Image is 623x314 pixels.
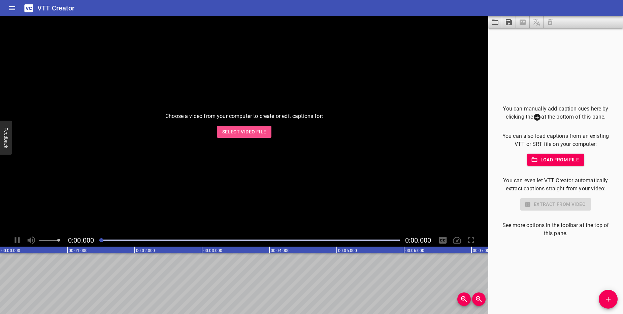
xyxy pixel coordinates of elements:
p: You can also load captions from an existing VTT or SRT file on your computer: [499,132,612,148]
div: Select a video in the pane to the left to use this feature [499,198,612,211]
span: Select Video File [222,128,266,136]
div: Playback Speed [451,234,463,247]
button: Load from file [527,154,585,166]
text: 00:00.000 [1,248,20,253]
text: 00:06.000 [405,248,424,253]
span: Add some captions below, then you can translate them. [530,16,544,28]
div: Play progress [99,240,400,241]
text: 00:03.000 [203,248,222,253]
text: 00:01.000 [69,248,88,253]
button: Load captions from file [488,16,502,28]
button: Add Cue [599,290,618,309]
p: You can even let VTT Creator automatically extract captions straight from your video: [499,177,612,193]
span: Current Time [68,236,94,244]
div: Toggle Full Screen [465,234,478,247]
button: Select Video File [217,126,272,138]
svg: Save captions to file [505,18,513,26]
button: Zoom In [457,292,471,306]
button: Save captions to file [502,16,516,28]
h6: VTT Creator [37,3,75,13]
span: Select a video in the pane to the left, then you can automatically extract captions. [516,16,530,28]
p: Choose a video from your computer to create or edit captions for: [165,112,323,120]
div: Hide/Show Captions [436,234,449,247]
svg: Load captions from file [491,18,499,26]
button: Zoom Out [472,292,486,306]
text: 00:04.000 [271,248,290,253]
text: 00:02.000 [136,248,155,253]
text: 00:07.000 [473,248,492,253]
span: Video Duration [405,236,431,244]
span: Load from file [532,156,579,164]
p: You can manually add caption cues here by clicking the at the bottom of this pane. [499,105,612,121]
p: See more options in the toolbar at the top of this pane. [499,221,612,238]
text: 00:05.000 [338,248,357,253]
